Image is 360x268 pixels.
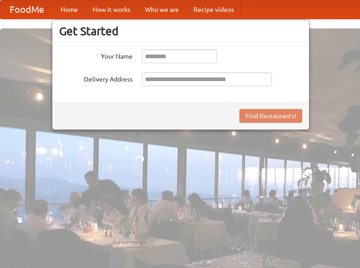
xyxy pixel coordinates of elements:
[186,0,241,19] a: Recipe videos
[0,0,53,19] a: FoodMe
[59,49,133,61] label: Your Name
[53,0,85,19] a: Home
[59,72,133,84] label: Delivery Address
[59,24,302,38] h3: Get Started
[138,0,186,19] a: Who we are
[85,0,138,19] a: How it works
[239,109,302,123] button: Find Restaurants!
